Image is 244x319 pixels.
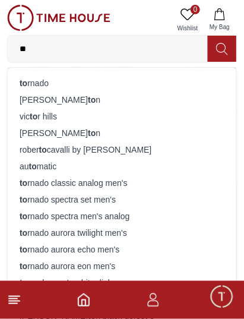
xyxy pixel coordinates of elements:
[20,261,27,271] strong: to
[29,162,37,171] strong: to
[20,195,27,204] strong: to
[173,5,202,35] a: 0Wishlist
[9,162,244,175] div: Time House Support
[20,178,27,188] strong: to
[60,12,173,24] div: Time House Support
[30,112,37,121] strong: to
[15,274,229,291] div: rnado men's white dial
[33,8,53,28] img: Profile picture of Time House Support
[7,5,110,31] img: ...
[15,141,229,158] div: rober cavalli by [PERSON_NAME]
[65,185,76,197] em: Blush
[17,187,175,241] span: Hey there! Need help finding the perfect watch? I'm here if you have any questions or need a quic...
[209,284,235,310] div: Chat Widget
[15,241,229,258] div: rnado aurora echo men's
[77,293,91,307] a: Home
[15,125,229,141] div: [PERSON_NAME] n
[39,145,47,154] strong: to
[191,5,200,14] span: 0
[15,208,229,225] div: rnado spectra men's analog
[15,75,229,91] div: rnado
[15,91,229,108] div: [PERSON_NAME] n
[15,225,229,241] div: rnado aurora twilight men's
[6,6,30,30] em: Back
[202,5,237,35] button: My Bag
[15,191,229,208] div: rnado spectra set men's
[15,158,229,175] div: au matic
[15,175,229,191] div: rnado classic analog men's
[214,6,238,30] em: Minimize
[173,24,202,33] span: Wishlist
[88,95,96,105] strong: to
[20,245,27,254] strong: to
[205,23,235,31] span: My Bag
[88,128,96,138] strong: to
[20,78,27,88] strong: to
[15,108,229,125] div: vic r hills
[15,258,229,274] div: rnado aurora eon men's
[156,236,186,244] span: 01:05 PM
[20,228,27,238] strong: to
[20,211,27,221] strong: to
[20,278,27,288] strong: to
